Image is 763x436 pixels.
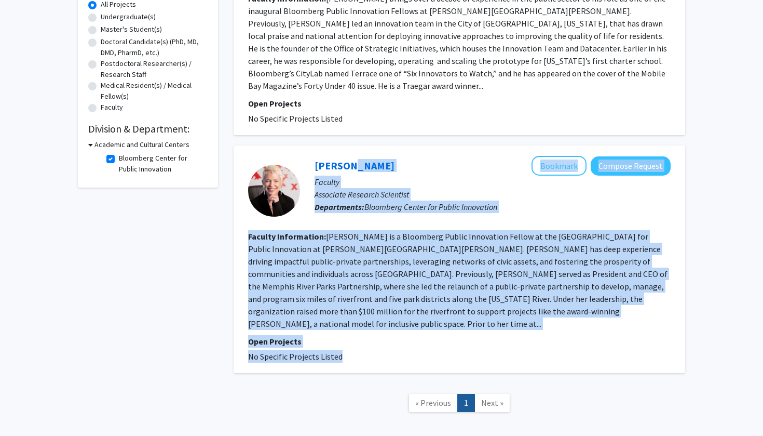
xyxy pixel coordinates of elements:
[364,202,497,212] span: Bloomberg Center for Public Innovation
[248,335,671,348] p: Open Projects
[8,389,44,428] iframe: Chat
[101,102,123,113] label: Faculty
[101,11,156,22] label: Undergraduate(s)
[315,188,671,201] p: Associate Research Scientist
[248,351,343,362] span: No Specific Projects Listed
[408,394,458,412] a: Previous Page
[248,97,671,110] p: Open Projects
[315,202,364,212] b: Departments:
[101,24,162,35] label: Master's Student(s)
[457,394,475,412] a: 1
[101,80,208,102] label: Medical Resident(s) / Medical Fellow(s)
[234,384,685,426] nav: Page navigation
[591,156,671,176] button: Compose Request to Carol Coletta
[101,36,208,58] label: Doctoral Candidate(s) (PhD, MD, DMD, PharmD, etc.)
[315,159,394,172] a: [PERSON_NAME]
[532,156,587,176] button: Add Carol Coletta to Bookmarks
[248,231,667,329] fg-read-more: [PERSON_NAME] is a Bloomberg Public Innovation Fellow at the [GEOGRAPHIC_DATA] for Public Innovat...
[415,398,451,408] span: « Previous
[474,394,510,412] a: Next Page
[119,153,205,175] label: Bloomberg Center for Public Innovation
[315,176,671,188] p: Faculty
[248,231,326,242] b: Faculty Information:
[94,139,189,150] h3: Academic and Cultural Centers
[101,58,208,80] label: Postdoctoral Researcher(s) / Research Staff
[248,113,343,124] span: No Specific Projects Listed
[88,123,208,135] h2: Division & Department:
[481,398,503,408] span: Next »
